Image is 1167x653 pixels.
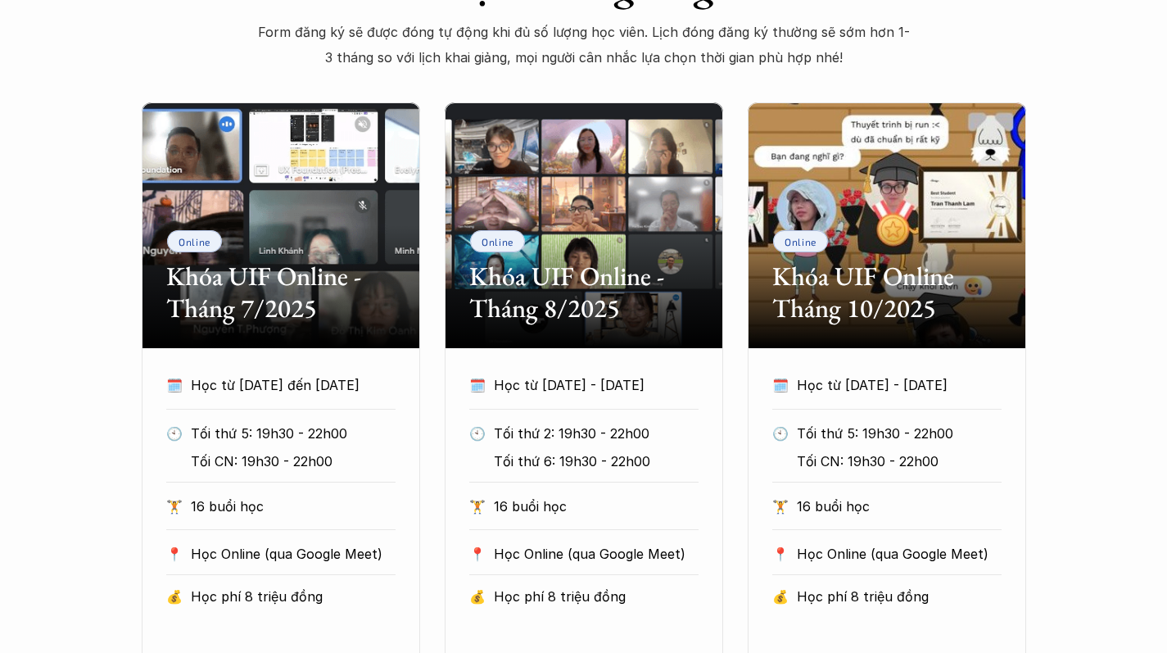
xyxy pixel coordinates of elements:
p: 🕙 [469,421,486,446]
h2: Khóa UIF Online - Tháng 8/2025 [469,261,699,324]
p: Tối thứ 6: 19h30 - 22h00 [494,449,722,474]
p: Học từ [DATE] - [DATE] [494,373,699,397]
p: 🗓️ [469,373,486,397]
p: Học phí 8 triệu đồng [191,584,396,609]
p: 🗓️ [166,373,183,397]
p: Tối thứ 5: 19h30 - 22h00 [797,421,1025,446]
p: 💰 [469,584,486,609]
p: Online [179,236,210,247]
p: Form đăng ký sẽ được đóng tự động khi đủ số lượng học viên. Lịch đóng đăng ký thường sẽ sớm hơn 1... [256,20,911,70]
p: Online [482,236,513,247]
p: Học từ [DATE] - [DATE] [797,373,1002,397]
p: Online [785,236,816,247]
p: 📍 [772,546,789,562]
p: 16 buổi học [191,494,396,519]
h2: Khóa UIF Online Tháng 10/2025 [772,261,1002,324]
p: 🏋️ [166,494,183,519]
p: Học Online (qua Google Meet) [797,542,1002,566]
p: 🕙 [772,421,789,446]
p: Tối CN: 19h30 - 22h00 [191,449,419,474]
p: 16 buổi học [494,494,699,519]
p: 🏋️ [469,494,486,519]
p: 💰 [166,584,183,609]
p: 📍 [166,546,183,562]
p: 🕙 [166,421,183,446]
p: Học phí 8 triệu đồng [797,584,1002,609]
p: 16 buổi học [797,494,1002,519]
h2: Khóa UIF Online - Tháng 7/2025 [166,261,396,324]
p: Tối thứ 5: 19h30 - 22h00 [191,421,419,446]
p: Học phí 8 triệu đồng [494,584,699,609]
p: Tối thứ 2: 19h30 - 22h00 [494,421,722,446]
p: 🏋️ [772,494,789,519]
p: Tối CN: 19h30 - 22h00 [797,449,1025,474]
p: Học Online (qua Google Meet) [494,542,699,566]
p: 🗓️ [772,373,789,397]
p: 💰 [772,584,789,609]
p: 📍 [469,546,486,562]
p: Học Online (qua Google Meet) [191,542,396,566]
p: Học từ [DATE] đến [DATE] [191,373,396,397]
